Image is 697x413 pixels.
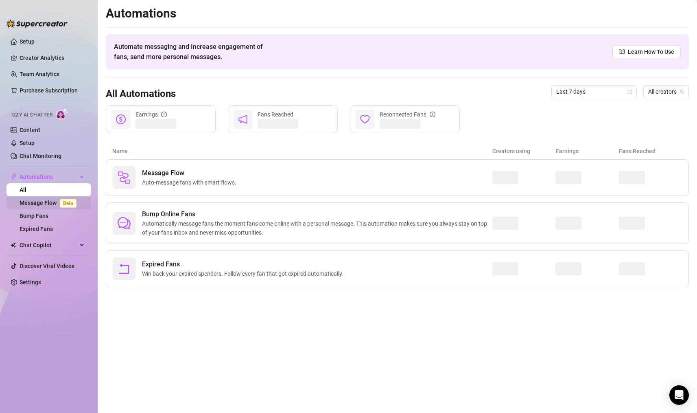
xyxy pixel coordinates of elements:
[669,385,689,405] div: Open Intercom Messenger
[20,38,35,45] a: Setup
[619,49,625,55] span: read
[627,89,632,94] span: calendar
[7,20,68,28] img: logo-BBDzfeDw.svg
[142,259,347,269] span: Expired Fans
[11,111,52,119] span: Izzy AI Chatter
[556,147,619,156] article: Earnings
[118,262,131,275] span: rollback
[680,89,684,94] span: team
[116,114,126,124] span: dollar
[20,84,85,97] a: Purchase Subscription
[628,47,674,56] span: Learn How To Use
[20,127,40,133] a: Content
[142,219,492,237] span: Automatically message fans the moment fans come online with a personal message. This automation m...
[430,112,435,117] span: info-circle
[258,111,293,118] span: Fans Reached
[20,187,26,193] a: All
[161,112,167,117] span: info-circle
[20,239,77,252] span: Chat Copilot
[106,6,689,21] h2: Automations
[556,86,632,98] span: Last 7 days
[619,147,682,156] article: Fans Reached
[20,170,77,183] span: Automations
[20,213,48,219] a: Bump Fans
[11,174,17,180] span: thunderbolt
[142,178,240,187] span: Auto-message fans with smart flows.
[20,279,41,286] a: Settings
[612,45,681,58] a: Learn How To Use
[60,199,76,208] span: Beta
[648,86,684,98] span: All creators
[360,114,370,124] span: heart
[112,147,492,156] article: Name
[142,209,492,219] span: Bump Online Fans
[118,171,131,184] img: svg%3e
[106,88,176,101] h3: All Automations
[20,263,74,269] a: Discover Viral Videos
[114,42,271,62] span: Automate messaging and Increase engagement of fans, send more personal messages.
[142,269,347,278] span: Win back your expired spenders. Follow every fan that got expired automatically.
[56,108,68,120] img: AI Chatter
[380,110,435,119] div: Reconnected Fans
[20,153,61,159] a: Chat Monitoring
[135,110,167,119] div: Earnings
[20,51,85,64] a: Creator Analytics
[492,147,556,156] article: Creators using
[20,71,59,77] a: Team Analytics
[118,217,131,230] span: comment
[238,114,248,124] span: notification
[20,226,53,232] a: Expired Fans
[142,168,240,178] span: Message Flow
[20,200,80,206] a: Message FlowBeta
[11,242,16,248] img: Chat Copilot
[20,140,35,146] a: Setup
